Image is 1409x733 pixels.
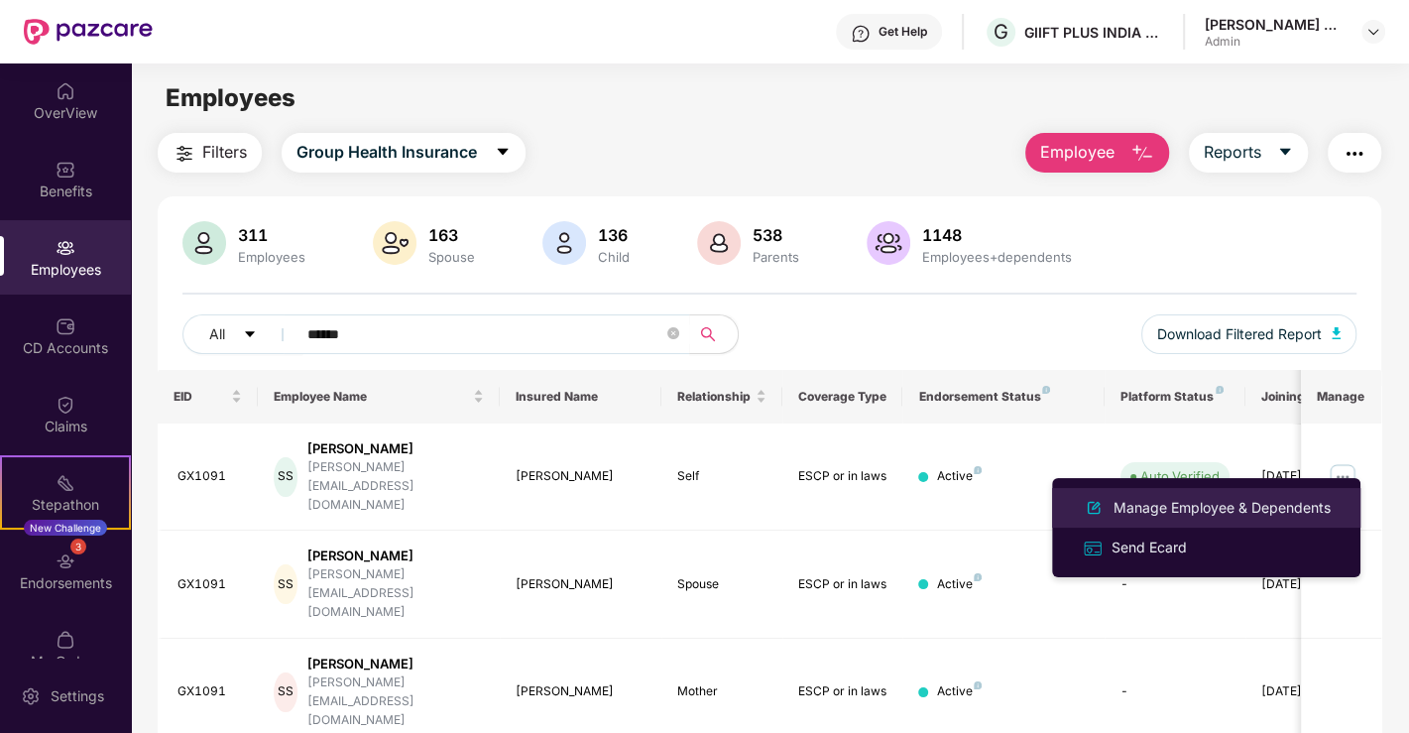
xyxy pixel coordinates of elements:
[974,573,982,581] img: svg+xml;base64,PHN2ZyB4bWxucz0iaHR0cDovL3d3dy53My5vcmcvMjAwMC9zdmciIHdpZHRoPSI4IiBoZWlnaHQ9IjgiIH...
[1024,23,1163,42] div: GIIFT PLUS INDIA PRIVATE LIMITED
[24,19,153,45] img: New Pazcare Logo
[56,551,75,571] img: svg+xml;base64,PHN2ZyBpZD0iRW5kb3JzZW1lbnRzIiB4bWxucz0iaHR0cDovL3d3dy53My5vcmcvMjAwMC9zdmciIHdpZH...
[936,682,982,701] div: Active
[56,630,75,650] img: svg+xml;base64,PHN2ZyBpZD0iTXlfT3JkZXJzIiBkYXRhLW5hbWU9Ik15IE9yZGVycyIgeG1sbnM9Imh0dHA6Ly93d3cudz...
[851,24,871,44] img: svg+xml;base64,PHN2ZyBpZD0iSGVscC0zMngzMiIgeG1sbnM9Imh0dHA6Ly93d3cudzMub3JnLzIwMDAvc3ZnIiB3aWR0aD...
[373,221,416,265] img: svg+xml;base64,PHN2ZyB4bWxucz0iaHR0cDovL3d3dy53My5vcmcvMjAwMC9zdmciIHhtbG5zOnhsaW5rPSJodHRwOi8vd3...
[274,564,296,604] div: SS
[936,575,982,594] div: Active
[867,221,910,265] img: svg+xml;base64,PHN2ZyB4bWxucz0iaHR0cDovL3d3dy53My5vcmcvMjAwMC9zdmciIHhtbG5zOnhsaW5rPSJodHRwOi8vd3...
[274,457,296,497] div: SS
[243,327,257,343] span: caret-down
[296,140,477,165] span: Group Health Insurance
[307,655,484,673] div: [PERSON_NAME]
[173,142,196,166] img: svg+xml;base64,PHN2ZyB4bWxucz0iaHR0cDovL3d3dy53My5vcmcvMjAwMC9zdmciIHdpZHRoPSIyNCIgaGVpZ2h0PSIyNC...
[677,389,752,405] span: Relationship
[1205,34,1344,50] div: Admin
[1261,682,1350,701] div: [DATE]
[516,682,646,701] div: [PERSON_NAME]
[689,326,728,342] span: search
[1141,314,1357,354] button: Download Filtered Report
[542,221,586,265] img: svg+xml;base64,PHN2ZyB4bWxucz0iaHR0cDovL3d3dy53My5vcmcvMjAwMC9zdmciIHhtbG5zOnhsaW5rPSJodHRwOi8vd3...
[1082,538,1104,559] img: svg+xml;base64,PHN2ZyB4bWxucz0iaHR0cDovL3d3dy53My5vcmcvMjAwMC9zdmciIHdpZHRoPSIxNiIgaGVpZ2h0PSIxNi...
[307,439,484,458] div: [PERSON_NAME]
[1204,140,1261,165] span: Reports
[879,24,927,40] div: Get Help
[594,225,634,245] div: 136
[749,225,803,245] div: 538
[177,467,243,486] div: GX1091
[918,249,1076,265] div: Employees+dependents
[158,370,259,424] th: EID
[677,467,766,486] div: Self
[1261,467,1350,486] div: [DATE]
[56,473,75,493] img: svg+xml;base64,PHN2ZyB4bWxucz0iaHR0cDovL3d3dy53My5vcmcvMjAwMC9zdmciIHdpZHRoPSIyMSIgaGVpZ2h0PSIyMC...
[994,20,1008,44] span: G
[974,681,982,689] img: svg+xml;base64,PHN2ZyB4bWxucz0iaHR0cDovL3d3dy53My5vcmcvMjAwMC9zdmciIHdpZHRoPSI4IiBoZWlnaHQ9IjgiIH...
[1189,133,1308,173] button: Reportscaret-down
[974,466,982,474] img: svg+xml;base64,PHN2ZyB4bWxucz0iaHR0cDovL3d3dy53My5vcmcvMjAwMC9zdmciIHdpZHRoPSI4IiBoZWlnaHQ9IjgiIH...
[697,221,741,265] img: svg+xml;base64,PHN2ZyB4bWxucz0iaHR0cDovL3d3dy53My5vcmcvMjAwMC9zdmciIHhtbG5zOnhsaW5rPSJodHRwOi8vd3...
[516,575,646,594] div: [PERSON_NAME]
[749,249,803,265] div: Parents
[594,249,634,265] div: Child
[1040,140,1115,165] span: Employee
[1365,24,1381,40] img: svg+xml;base64,PHN2ZyBpZD0iRHJvcGRvd24tMzJ4MzIiIHhtbG5zPSJodHRwOi8vd3d3LnczLm9yZy8yMDAwL3N2ZyIgd2...
[56,238,75,258] img: svg+xml;base64,PHN2ZyBpZD0iRW1wbG95ZWVzIiB4bWxucz0iaHR0cDovL3d3dy53My5vcmcvMjAwMC9zdmciIHdpZHRoPS...
[1332,327,1342,339] img: svg+xml;base64,PHN2ZyB4bWxucz0iaHR0cDovL3d3dy53My5vcmcvMjAwMC9zdmciIHhtbG5zOnhsaW5rPSJodHRwOi8vd3...
[1130,142,1154,166] img: svg+xml;base64,PHN2ZyB4bWxucz0iaHR0cDovL3d3dy53My5vcmcvMjAwMC9zdmciIHhtbG5zOnhsaW5rPSJodHRwOi8vd3...
[182,221,226,265] img: svg+xml;base64,PHN2ZyB4bWxucz0iaHR0cDovL3d3dy53My5vcmcvMjAwMC9zdmciIHhtbG5zOnhsaW5rPSJodHRwOi8vd3...
[307,547,484,565] div: [PERSON_NAME]
[177,682,243,701] div: GX1091
[282,133,526,173] button: Group Health Insurancecaret-down
[174,389,228,405] span: EID
[307,565,484,622] div: [PERSON_NAME][EMAIL_ADDRESS][DOMAIN_NAME]
[918,389,1088,405] div: Endorsement Status
[307,673,484,730] div: [PERSON_NAME][EMAIL_ADDRESS][DOMAIN_NAME]
[56,395,75,415] img: svg+xml;base64,PHN2ZyBpZD0iQ2xhaW0iIHhtbG5zPSJodHRwOi8vd3d3LnczLm9yZy8yMDAwL3N2ZyIgd2lkdGg9IjIwIi...
[782,370,903,424] th: Coverage Type
[307,458,484,515] div: [PERSON_NAME][EMAIL_ADDRESS][DOMAIN_NAME]
[677,575,766,594] div: Spouse
[1205,15,1344,34] div: [PERSON_NAME] Deb
[1301,370,1381,424] th: Manage
[798,682,887,701] div: ESCP or in laws
[56,81,75,101] img: svg+xml;base64,PHN2ZyBpZD0iSG9tZSIgeG1sbnM9Imh0dHA6Ly93d3cudzMub3JnLzIwMDAvc3ZnIiB3aWR0aD0iMjAiIG...
[158,133,262,173] button: Filters
[21,686,41,706] img: svg+xml;base64,PHN2ZyBpZD0iU2V0dGluZy0yMHgyMCIgeG1sbnM9Imh0dHA6Ly93d3cudzMub3JnLzIwMDAvc3ZnIiB3aW...
[1327,461,1358,493] img: manageButton
[1245,370,1366,424] th: Joining Date
[2,495,129,515] div: Stepathon
[516,467,646,486] div: [PERSON_NAME]
[1082,496,1106,520] img: svg+xml;base64,PHN2ZyB4bWxucz0iaHR0cDovL3d3dy53My5vcmcvMjAwMC9zdmciIHhtbG5zOnhsaW5rPSJodHRwOi8vd3...
[667,327,679,339] span: close-circle
[689,314,739,354] button: search
[1042,386,1050,394] img: svg+xml;base64,PHN2ZyB4bWxucz0iaHR0cDovL3d3dy53My5vcmcvMjAwMC9zdmciIHdpZHRoPSI4IiBoZWlnaHQ9IjgiIH...
[209,323,225,345] span: All
[56,160,75,180] img: svg+xml;base64,PHN2ZyBpZD0iQmVuZWZpdHMiIHhtbG5zPSJodHRwOi8vd3d3LnczLm9yZy8yMDAwL3N2ZyIgd2lkdGg9Ij...
[258,370,500,424] th: Employee Name
[1157,323,1322,345] span: Download Filtered Report
[661,370,782,424] th: Relationship
[918,225,1076,245] div: 1148
[936,467,982,486] div: Active
[45,686,110,706] div: Settings
[166,83,295,112] span: Employees
[274,672,296,712] div: SS
[24,520,107,536] div: New Challenge
[1216,386,1224,394] img: svg+xml;base64,PHN2ZyB4bWxucz0iaHR0cDovL3d3dy53My5vcmcvMjAwMC9zdmciIHdpZHRoPSI4IiBoZWlnaHQ9IjgiIH...
[1025,133,1169,173] button: Employee
[1108,537,1191,558] div: Send Ecard
[177,575,243,594] div: GX1091
[1277,144,1293,162] span: caret-down
[424,225,479,245] div: 163
[1120,389,1230,405] div: Platform Status
[202,140,247,165] span: Filters
[667,325,679,344] span: close-circle
[424,249,479,265] div: Spouse
[234,225,309,245] div: 311
[677,682,766,701] div: Mother
[798,467,887,486] div: ESCP or in laws
[56,316,75,336] img: svg+xml;base64,PHN2ZyBpZD0iQ0RfQWNjb3VudHMiIGRhdGEtbmFtZT0iQ0QgQWNjb3VudHMiIHhtbG5zPSJodHRwOi8vd3...
[182,314,303,354] button: Allcaret-down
